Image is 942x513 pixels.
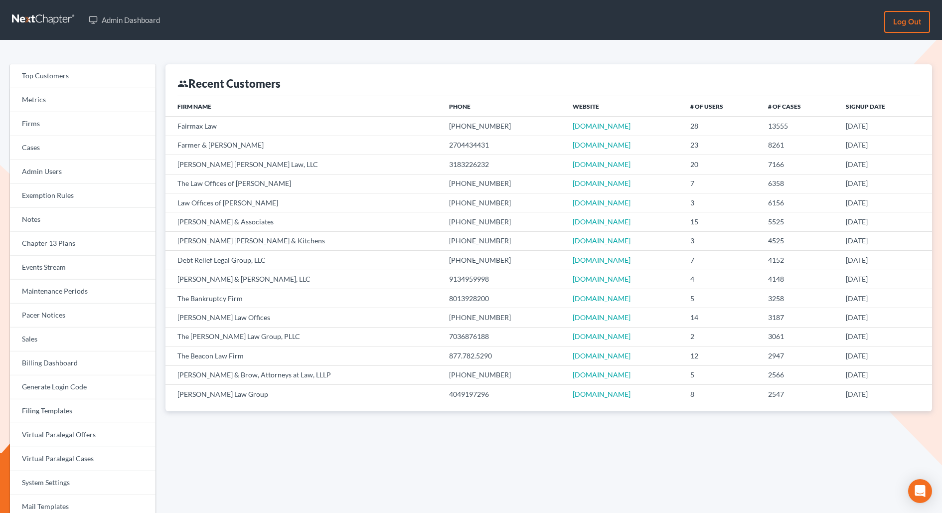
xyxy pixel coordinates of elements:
td: 7 [682,174,760,193]
a: Generate Login Code [10,375,156,399]
a: [DOMAIN_NAME] [573,390,630,398]
td: 14 [682,308,760,327]
td: 2547 [760,385,838,404]
a: [DOMAIN_NAME] [573,160,630,169]
td: 4148 [760,270,838,289]
a: Cases [10,136,156,160]
td: [DATE] [838,365,932,384]
td: The [PERSON_NAME] Law Group, PLLC [165,327,442,346]
td: [PHONE_NUMBER] [441,365,565,384]
a: Admin Dashboard [84,11,165,29]
td: Debt Relief Legal Group, LLC [165,251,442,270]
a: Billing Dashboard [10,351,156,375]
th: # of Users [682,96,760,116]
td: 13555 [760,117,838,136]
a: Metrics [10,88,156,112]
a: Exemption Rules [10,184,156,208]
a: [DOMAIN_NAME] [573,370,630,379]
a: Firms [10,112,156,136]
td: 7166 [760,155,838,174]
a: [DOMAIN_NAME] [573,332,630,341]
a: System Settings [10,471,156,495]
a: [DOMAIN_NAME] [573,179,630,187]
td: [DATE] [838,327,932,346]
a: [DOMAIN_NAME] [573,313,630,322]
th: Phone [441,96,565,116]
td: The Bankruptcy Firm [165,289,442,308]
td: 8 [682,385,760,404]
td: 4 [682,270,760,289]
td: [DATE] [838,136,932,155]
td: [DATE] [838,155,932,174]
div: Recent Customers [177,76,281,91]
i: group [177,78,188,89]
a: Admin Users [10,160,156,184]
a: [DOMAIN_NAME] [573,351,630,360]
td: [DATE] [838,289,932,308]
td: 3 [682,231,760,250]
td: [DATE] [838,346,932,365]
td: [PERSON_NAME] & [PERSON_NAME], LLC [165,270,442,289]
a: [DOMAIN_NAME] [573,217,630,226]
td: 9134959998 [441,270,565,289]
td: 28 [682,117,760,136]
td: 4049197296 [441,385,565,404]
td: [PHONE_NUMBER] [441,193,565,212]
td: The Beacon Law Firm [165,346,442,365]
td: [PERSON_NAME] [PERSON_NAME] Law, LLC [165,155,442,174]
a: [DOMAIN_NAME] [573,275,630,283]
td: 7036876188 [441,327,565,346]
a: Chapter 13 Plans [10,232,156,256]
a: [DOMAIN_NAME] [573,141,630,149]
td: [DATE] [838,212,932,231]
td: 8013928200 [441,289,565,308]
div: Open Intercom Messenger [908,479,932,503]
td: 12 [682,346,760,365]
a: Pacer Notices [10,304,156,328]
td: The Law Offices of [PERSON_NAME] [165,174,442,193]
td: 3258 [760,289,838,308]
td: 8261 [760,136,838,155]
td: 15 [682,212,760,231]
td: [DATE] [838,385,932,404]
td: [PHONE_NUMBER] [441,212,565,231]
a: [DOMAIN_NAME] [573,256,630,264]
td: 6358 [760,174,838,193]
td: [PHONE_NUMBER] [441,308,565,327]
td: 20 [682,155,760,174]
th: Website [565,96,682,116]
td: [DATE] [838,251,932,270]
td: [PHONE_NUMBER] [441,117,565,136]
td: 3183226232 [441,155,565,174]
td: 7 [682,251,760,270]
td: 5 [682,289,760,308]
a: [DOMAIN_NAME] [573,236,630,245]
td: [DATE] [838,231,932,250]
a: Notes [10,208,156,232]
a: Virtual Paralegal Cases [10,447,156,471]
a: [DOMAIN_NAME] [573,198,630,207]
td: Fairmax Law [165,117,442,136]
th: Signup Date [838,96,932,116]
td: [PHONE_NUMBER] [441,231,565,250]
td: [DATE] [838,270,932,289]
a: Events Stream [10,256,156,280]
a: Filing Templates [10,399,156,423]
td: 3061 [760,327,838,346]
a: [DOMAIN_NAME] [573,122,630,130]
td: 5525 [760,212,838,231]
td: 23 [682,136,760,155]
a: [DOMAIN_NAME] [573,294,630,303]
td: 2704434431 [441,136,565,155]
a: Sales [10,328,156,351]
td: 877.782.5290 [441,346,565,365]
td: [PHONE_NUMBER] [441,174,565,193]
td: [DATE] [838,174,932,193]
th: Firm Name [165,96,442,116]
th: # of Cases [760,96,838,116]
td: [DATE] [838,308,932,327]
a: Maintenance Periods [10,280,156,304]
td: 5 [682,365,760,384]
td: 2947 [760,346,838,365]
td: 4152 [760,251,838,270]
